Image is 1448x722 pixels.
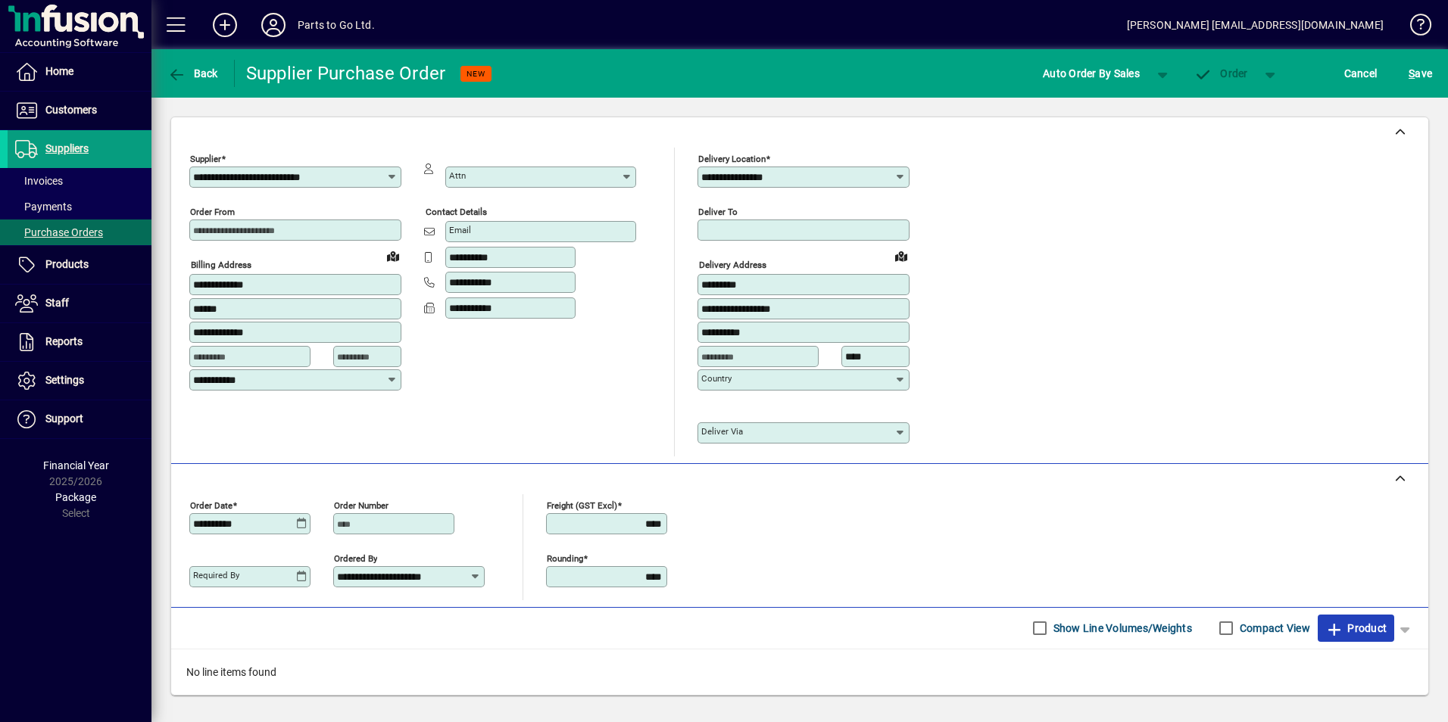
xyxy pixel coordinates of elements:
[43,459,109,471] span: Financial Year
[889,244,913,268] a: View on map
[1405,60,1436,87] button: Save
[1035,60,1147,87] button: Auto Order By Sales
[8,323,151,361] a: Reports
[193,570,239,580] mat-label: Required by
[1344,61,1378,86] span: Cancel
[381,244,405,268] a: View on map
[8,168,151,194] a: Invoices
[1237,621,1310,636] label: Compact View
[334,552,377,563] mat-label: Ordered by
[1043,61,1140,86] span: Auto Order By Sales
[246,61,446,86] div: Supplier Purchase Order
[698,207,738,217] mat-label: Deliver To
[1187,60,1256,87] button: Order
[190,499,232,510] mat-label: Order date
[1399,3,1429,52] a: Knowledge Base
[334,499,389,510] mat-label: Order number
[15,226,103,238] span: Purchase Orders
[1318,615,1394,642] button: Product
[1340,60,1381,87] button: Cancel
[8,219,151,245] a: Purchase Orders
[45,335,83,347] span: Reports
[701,373,732,384] mat-label: Country
[8,362,151,400] a: Settings
[45,297,69,309] span: Staff
[190,207,235,217] mat-label: Order from
[298,13,375,37] div: Parts to Go Ltd.
[547,552,583,563] mat-label: Rounding
[249,11,298,39] button: Profile
[45,258,89,270] span: Products
[171,649,1428,696] div: No line items found
[449,225,471,235] mat-label: Email
[698,154,766,164] mat-label: Delivery Location
[190,154,221,164] mat-label: Supplier
[449,170,466,181] mat-label: Attn
[201,11,249,39] button: Add
[1194,67,1248,79] span: Order
[167,67,218,79] span: Back
[8,194,151,219] a: Payments
[15,201,72,213] span: Payments
[45,412,83,425] span: Support
[55,491,96,503] span: Package
[8,92,151,129] a: Customers
[45,142,89,154] span: Suppliers
[1409,67,1415,79] span: S
[164,60,222,87] button: Back
[547,499,617,510] mat-label: Freight (GST excl)
[1050,621,1192,636] label: Show Line Volumes/Weights
[8,400,151,438] a: Support
[151,60,235,87] app-page-header-button: Back
[15,175,63,187] span: Invoices
[1325,616,1387,640] span: Product
[467,69,485,79] span: NEW
[45,65,73,77] span: Home
[1127,13,1384,37] div: [PERSON_NAME] [EMAIL_ADDRESS][DOMAIN_NAME]
[45,374,84,386] span: Settings
[8,285,151,322] a: Staff
[701,426,743,437] mat-label: Deliver via
[45,104,97,116] span: Customers
[8,246,151,284] a: Products
[1409,61,1432,86] span: ave
[8,53,151,91] a: Home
